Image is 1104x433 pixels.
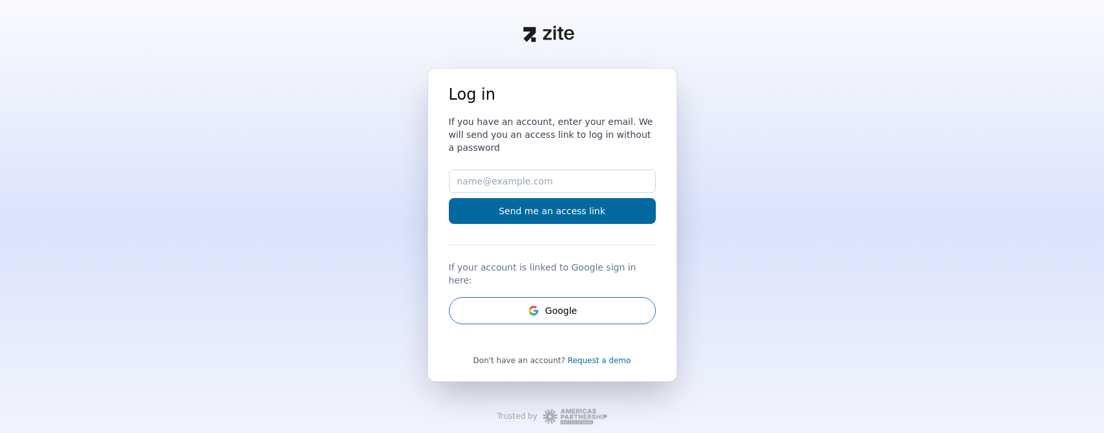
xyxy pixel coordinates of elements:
[449,170,656,193] input: name@example.com
[449,297,656,324] button: GoogleGoogle
[449,355,656,366] div: Don't have an account?
[449,84,656,105] h1: Log in
[543,408,607,425] img: Workspace Logo
[527,304,540,317] svg: Google
[449,198,656,224] button: Send me an access link
[449,256,656,287] div: If your account is linked to Google sign in here:
[497,411,537,421] div: Trusted by
[568,356,631,365] a: Request a demo
[449,115,656,154] h3: If you have an account, enter your email. We will send you an access link to log in without a pas...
